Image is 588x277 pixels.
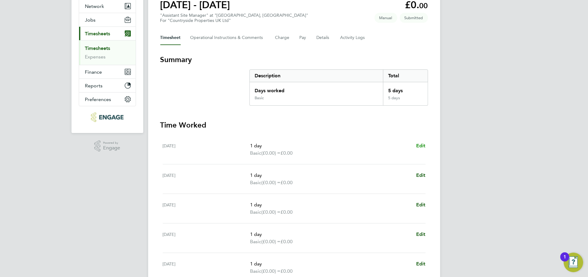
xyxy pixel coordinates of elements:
[255,96,264,100] div: Basic
[400,13,428,23] span: This timesheet is Submitted.
[416,261,426,267] span: Edit
[250,172,411,179] p: 1 day
[160,55,428,65] h3: Summary
[383,82,427,96] div: 5 days
[300,30,307,45] button: Pay
[250,201,411,209] p: 1 day
[85,96,111,102] span: Preferences
[163,231,250,245] div: [DATE]
[275,30,290,45] button: Charge
[250,238,261,245] span: Basic
[190,30,266,45] button: Operational Instructions & Comments
[160,30,181,45] button: Timesheet
[250,268,261,275] span: Basic
[160,18,308,23] div: For "Countryside Properties UK Ltd"
[79,27,136,40] button: Timesheets
[261,150,280,156] span: (£0.00) =
[416,142,426,149] a: Edit
[416,143,426,149] span: Edit
[85,17,96,23] span: Jobs
[79,79,136,92] button: Reports
[419,1,428,10] span: 00
[564,253,583,272] button: Open Resource Center, 1 new notification
[416,202,426,208] span: Edit
[79,13,136,26] button: Jobs
[250,70,383,82] div: Description
[261,180,280,185] span: (£0.00) =
[340,30,366,45] button: Activity Logs
[261,209,280,215] span: (£0.00) =
[280,180,293,185] span: £0.00
[416,201,426,209] a: Edit
[85,45,110,51] a: Timesheets
[416,172,426,179] a: Edit
[250,179,261,186] span: Basic
[280,209,293,215] span: £0.00
[416,231,426,237] span: Edit
[163,260,250,275] div: [DATE]
[91,112,124,122] img: pcrnet-logo-retina.png
[85,83,103,89] span: Reports
[250,149,261,157] span: Basic
[416,231,426,238] a: Edit
[85,54,106,60] a: Expenses
[79,112,136,122] a: Go to home page
[250,142,411,149] p: 1 day
[261,239,280,244] span: (£0.00) =
[163,142,250,157] div: [DATE]
[79,65,136,79] button: Finance
[280,150,293,156] span: £0.00
[317,30,331,45] button: Details
[563,257,566,265] div: 1
[261,268,280,274] span: (£0.00) =
[280,239,293,244] span: £0.00
[163,172,250,186] div: [DATE]
[103,146,120,151] span: Engage
[103,140,120,146] span: Powered by
[250,231,411,238] p: 1 day
[383,70,427,82] div: Total
[250,82,383,96] div: Days worked
[94,140,120,152] a: Powered byEngage
[163,201,250,216] div: [DATE]
[79,93,136,106] button: Preferences
[85,31,110,37] span: Timesheets
[249,69,428,106] div: Summary
[160,120,428,130] h3: Time Worked
[85,3,104,9] span: Network
[383,96,427,105] div: 5 days
[374,13,397,23] span: This timesheet was manually created.
[250,260,411,268] p: 1 day
[416,172,426,178] span: Edit
[250,209,261,216] span: Basic
[280,268,293,274] span: £0.00
[79,40,136,65] div: Timesheets
[160,13,308,23] div: "Assistant Site Manager" at "[GEOGRAPHIC_DATA], [GEOGRAPHIC_DATA]"
[85,69,102,75] span: Finance
[416,260,426,268] a: Edit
